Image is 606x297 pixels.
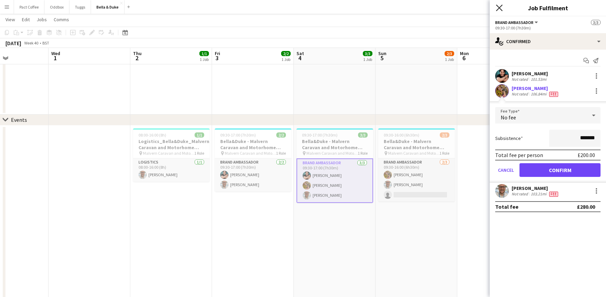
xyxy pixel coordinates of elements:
[378,50,386,56] span: Sun
[133,138,210,151] h3: Logistics_Bella&Duke_Malvern Caravan and Motorhome Show
[91,0,124,14] button: Bella & Duke
[11,116,27,123] div: Events
[133,128,210,182] app-job-card: 08:00-16:00 (8h)1/1Logistics_Bella&Duke_Malvern Caravan and Motorhome Show Malvern Caravan and Mo...
[358,132,368,138] span: 3/3
[512,77,529,82] div: Not rated
[358,151,368,156] span: 1 Role
[34,15,50,24] a: Jobs
[225,151,276,156] span: Malvern Caravan and Motorhome Show
[501,114,516,121] span: No fee
[276,151,286,156] span: 1 Role
[495,152,543,158] div: Total fee per person
[51,15,72,24] a: Comms
[378,138,455,151] h3: Bella&Duke - Malvern Caravan and Motorhome Show
[549,192,558,197] span: Fee
[200,57,209,62] div: 1 Job
[133,50,142,56] span: Thu
[215,158,291,192] app-card-role: Brand Ambassador2/209:30-17:00 (7h30m)[PERSON_NAME][PERSON_NAME]
[495,135,523,141] label: Subsistence
[548,191,559,197] div: Crew has different fees then in role
[281,51,291,56] span: 2/2
[577,203,595,210] div: £280.00
[297,138,373,151] h3: Bella&Duke - Malvern Caravan and Motorhome Show
[363,57,372,62] div: 1 Job
[388,151,439,156] span: Malvern Caravan and Motorhome Show
[302,132,338,138] span: 09:30-17:00 (7h30m)
[42,40,49,46] div: BST
[512,191,529,197] div: Not rated
[306,151,358,156] span: Malvern Caravan and Motorhome Show
[297,128,373,203] app-job-card: 09:30-17:00 (7h30m)3/3Bella&Duke - Malvern Caravan and Motorhome Show Malvern Caravan and Motorho...
[490,3,606,12] h3: Job Fulfilment
[363,51,372,56] span: 3/3
[297,158,373,203] app-card-role: Brand Ambassador3/309:30-17:00 (7h30m)[PERSON_NAME][PERSON_NAME][PERSON_NAME]
[495,20,539,25] button: Brand Ambassador
[495,203,518,210] div: Total fee
[276,132,286,138] span: 2/2
[578,152,595,158] div: £200.00
[139,132,166,138] span: 08:00-16:00 (8h)
[549,92,558,97] span: Fee
[295,54,304,62] span: 4
[19,15,32,24] a: Edit
[440,132,449,138] span: 2/3
[3,15,18,24] a: View
[69,0,91,14] button: Tuggs
[445,57,454,62] div: 1 Job
[51,50,60,56] span: Wed
[460,50,469,56] span: Mon
[37,16,47,23] span: Jobs
[378,128,455,202] app-job-card: 09:30-16:00 (6h30m)2/3Bella&Duke - Malvern Caravan and Motorhome Show Malvern Caravan and Motorho...
[22,16,30,23] span: Edit
[495,25,601,30] div: 09:30-17:00 (7h30m)
[50,54,60,62] span: 1
[378,158,455,202] app-card-role: Brand Ambassador2/309:30-16:00 (6h30m)[PERSON_NAME][PERSON_NAME]
[439,151,449,156] span: 1 Role
[215,138,291,151] h3: Bella&Duke - Malvern Caravan and Motorhome Show
[199,51,209,56] span: 1/1
[495,163,517,177] button: Cancel
[495,20,533,25] span: Brand Ambassador
[384,132,419,138] span: 09:30-16:00 (6h30m)
[591,20,601,25] span: 3/3
[490,33,606,50] div: Confirmed
[281,57,290,62] div: 1 Job
[445,51,454,56] span: 2/3
[512,85,559,91] div: [PERSON_NAME]
[512,91,529,97] div: Not rated
[548,91,559,97] div: Crew has different fees then in role
[14,0,44,14] button: Pact Coffee
[5,40,21,47] div: [DATE]
[214,54,220,62] span: 3
[23,40,40,46] span: Week 40
[194,151,204,156] span: 1 Role
[297,50,304,56] span: Sat
[512,185,559,191] div: [PERSON_NAME]
[529,77,548,82] div: 101.53mi
[5,16,15,23] span: View
[377,54,386,62] span: 5
[215,50,220,56] span: Fri
[512,70,548,77] div: [PERSON_NAME]
[133,158,210,182] app-card-role: Logistics1/108:00-16:00 (8h)[PERSON_NAME]
[44,0,69,14] button: Oddbox
[54,16,69,23] span: Comms
[529,91,548,97] div: 106.84mi
[143,151,194,156] span: Malvern Caravan and Motorhome Show
[529,191,548,197] div: 103.21mi
[215,128,291,192] app-job-card: 09:30-17:00 (7h30m)2/2Bella&Duke - Malvern Caravan and Motorhome Show Malvern Caravan and Motorho...
[459,54,469,62] span: 6
[195,132,204,138] span: 1/1
[132,54,142,62] span: 2
[519,163,601,177] button: Confirm
[220,132,256,138] span: 09:30-17:00 (7h30m)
